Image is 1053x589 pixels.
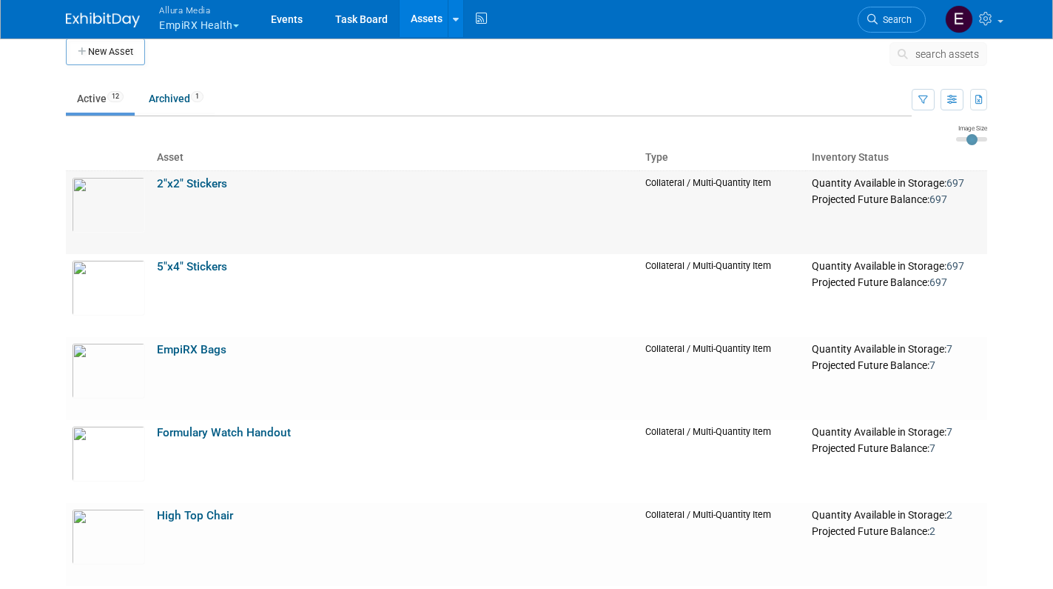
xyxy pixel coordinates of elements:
span: 697 [929,276,947,288]
span: Search [878,14,912,25]
div: Projected Future Balance: [812,190,981,207]
span: 12 [107,91,124,102]
div: Quantity Available in Storage: [812,343,981,356]
a: High Top Chair [157,509,233,522]
span: search assets [915,48,979,60]
div: Quantity Available in Storage: [812,509,981,522]
span: 2 [929,525,935,537]
button: New Asset [66,39,145,65]
span: 2 [946,509,952,521]
span: 1 [191,91,203,102]
span: 7 [946,426,952,438]
span: 7 [929,442,935,454]
div: Projected Future Balance: [812,273,981,290]
button: search assets [889,42,987,66]
a: Search [858,7,926,33]
div: Quantity Available in Storage: [812,426,981,439]
div: Quantity Available in Storage: [812,177,981,190]
img: Eric Thompson [945,5,973,33]
td: Collateral / Multi-Quantity Item [639,337,806,420]
th: Asset [151,145,639,170]
td: Collateral / Multi-Quantity Item [639,254,806,337]
img: ExhibitDay [66,13,140,27]
a: Active12 [66,84,135,113]
span: 697 [946,260,964,272]
span: 697 [946,177,964,189]
td: Collateral / Multi-Quantity Item [639,170,806,254]
span: 697 [929,193,947,205]
th: Type [639,145,806,170]
div: Projected Future Balance: [812,356,981,373]
div: Image Size [956,124,987,133]
span: 7 [929,359,935,371]
td: Collateral / Multi-Quantity Item [639,503,806,586]
div: Projected Future Balance: [812,439,981,456]
a: Formulary Watch Handout [157,426,291,439]
td: Collateral / Multi-Quantity Item [639,420,806,503]
div: Projected Future Balance: [812,522,981,539]
a: EmpiRX Bags [157,343,226,356]
a: Archived1 [138,84,215,113]
div: Quantity Available in Storage: [812,260,981,273]
a: 2"x2" Stickers [157,177,227,190]
span: 7 [946,343,952,355]
span: Allura Media [159,2,239,18]
a: 5"x4" Stickers [157,260,227,273]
